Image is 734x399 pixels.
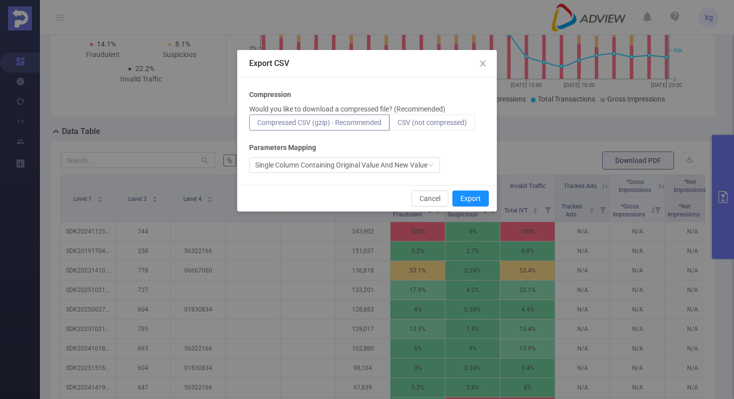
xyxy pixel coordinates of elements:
[249,58,485,69] div: Export CSV
[428,162,434,169] i: icon: down
[411,190,448,206] button: Cancel
[255,157,427,172] div: Single Column Containing Original Value And New Value
[249,104,445,114] p: Would you like to download a compressed file? (Recommended)
[249,89,291,100] b: Compression
[397,118,467,126] span: CSV (not compressed)
[249,142,316,153] b: Parameters Mapping
[257,118,381,126] span: Compressed CSV (gzip) - Recommended
[452,190,489,206] button: Export
[469,50,497,78] button: Close
[479,59,487,67] i: icon: close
